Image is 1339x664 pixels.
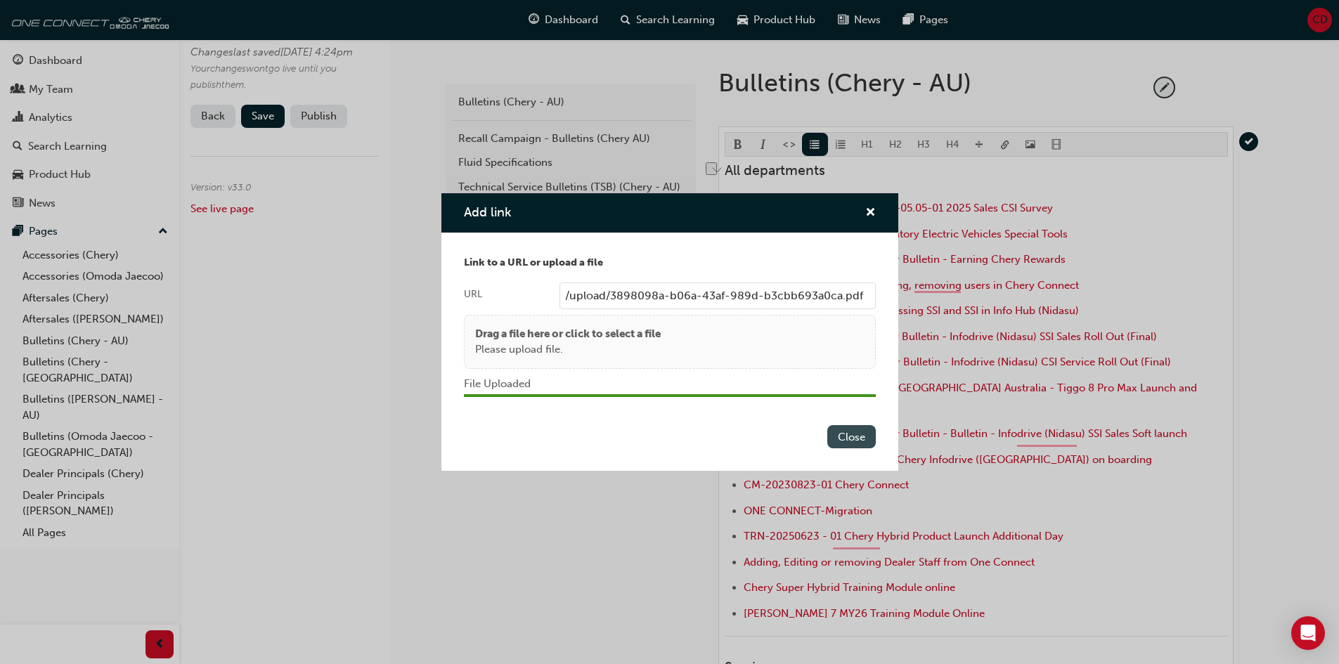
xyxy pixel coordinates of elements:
[475,341,661,358] p: Please upload file.
[464,315,876,369] div: Drag a file here or click to select a filePlease upload file.
[559,282,876,309] input: URL
[865,204,876,222] button: cross-icon
[464,377,531,390] span: File Uploaded
[464,204,511,220] span: Add link
[441,193,898,471] div: Add link
[464,287,482,301] div: URL
[827,425,876,448] button: Close
[1291,616,1325,650] div: Open Intercom Messenger
[475,326,661,342] p: Drag a file here or click to select a file
[464,255,876,271] p: Link to a URL or upload a file
[865,207,876,220] span: cross-icon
